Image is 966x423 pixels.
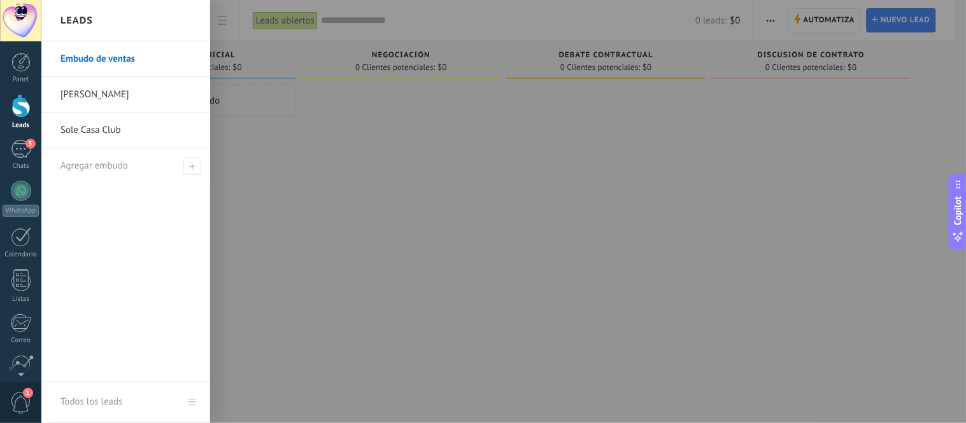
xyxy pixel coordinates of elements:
[60,113,197,148] a: Sole Casa Club
[60,41,197,77] a: Embudo de ventas
[3,205,39,217] div: WhatsApp
[3,121,39,130] div: Leads
[952,196,965,225] span: Copilot
[183,158,201,175] span: Agregar embudo
[60,77,197,113] a: [PERSON_NAME]
[60,1,93,41] h2: Leads
[23,388,33,398] span: 1
[3,76,39,84] div: Panel
[25,139,36,149] span: 5
[41,382,210,423] a: Todos los leads
[3,162,39,170] div: Chats
[3,295,39,303] div: Listas
[60,160,128,172] span: Agregar embudo
[60,384,122,420] div: Todos los leads
[3,251,39,259] div: Calendario
[3,336,39,345] div: Correo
